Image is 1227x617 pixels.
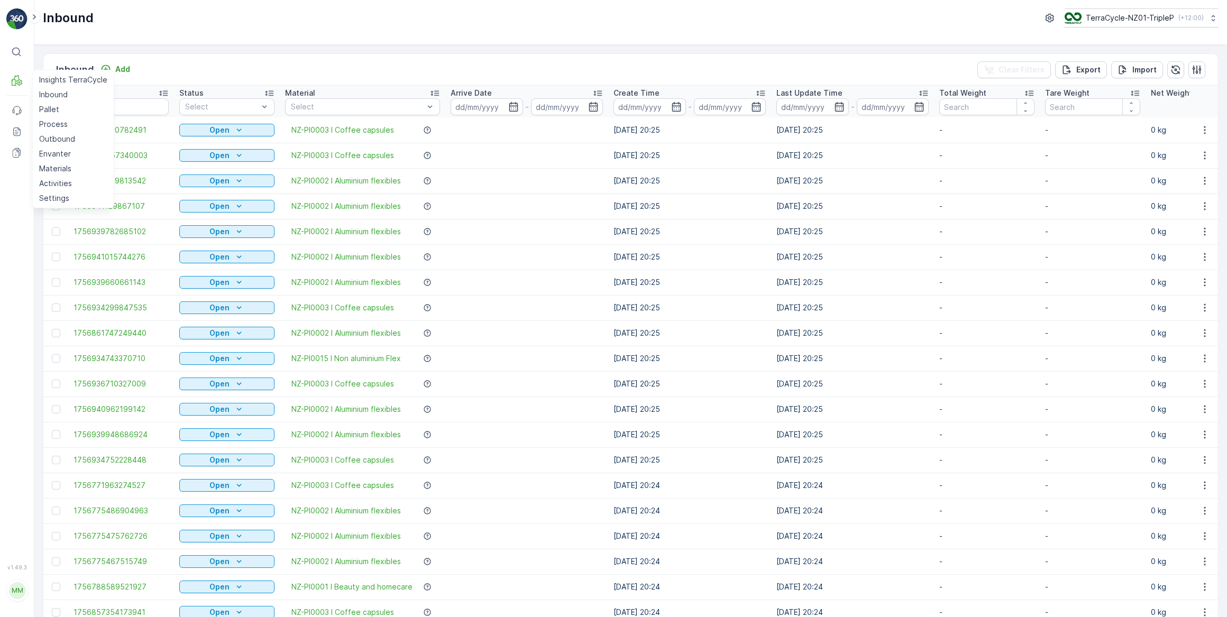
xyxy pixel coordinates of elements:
a: 1756861747249440 [74,328,169,338]
a: 1756775467515749 [74,556,169,567]
span: NZ-PI0003 I Coffee capsules [291,379,394,389]
input: Search [939,98,1034,115]
p: - [1045,302,1140,313]
a: NZ-PI0002 I Aluminium flexibles [291,404,401,415]
p: Inbound [43,10,94,26]
p: Total Weight [939,88,986,98]
p: - [1045,379,1140,389]
span: NZ-PI0002 I Aluminium flexibles [291,226,401,237]
td: [DATE] 20:24 [608,574,771,600]
p: - [1045,556,1140,567]
span: NZ-PI0002 I Aluminium flexibles [291,328,401,338]
a: 1756860857340003 [74,150,169,161]
button: Open [179,276,274,289]
span: 1756939649813542 [74,176,169,186]
p: Open [209,556,230,567]
td: [DATE] 20:25 [608,320,771,346]
button: Open [179,504,274,517]
p: Net Weight [1151,88,1192,98]
a: NZ-PI0003 I Coffee capsules [291,480,394,491]
p: Open [209,277,230,288]
p: - [939,150,1034,161]
td: [DATE] 20:25 [771,371,934,397]
input: dd/mm/yyyy [531,98,603,115]
td: [DATE] 20:25 [771,320,934,346]
td: [DATE] 20:25 [771,143,934,168]
p: Create Time [613,88,660,98]
button: Open [179,377,274,390]
a: NZ-PI0003 I Coffee capsules [291,125,394,135]
span: NZ-PI0002 I Aluminium flexibles [291,176,401,186]
td: [DATE] 20:25 [608,371,771,397]
div: MM [9,582,26,599]
p: - [939,429,1034,440]
button: Open [179,225,274,238]
p: Open [209,176,230,186]
td: [DATE] 20:25 [771,295,934,320]
input: Search [1045,98,1140,115]
div: Toggle Row Selected [52,481,60,490]
a: 1756934743370710 [74,353,169,364]
td: [DATE] 20:24 [608,523,771,549]
p: - [1045,505,1140,516]
a: 1756939948686924 [74,429,169,440]
a: NZ-PI0015 I Non aluminium Flex [291,353,401,364]
td: [DATE] 20:24 [608,549,771,574]
p: Open [209,480,230,491]
div: Toggle Row Selected [52,557,60,566]
p: Open [209,582,230,592]
p: Open [209,302,230,313]
button: Open [179,555,274,568]
p: Select [185,102,258,112]
p: - [1045,480,1140,491]
button: Export [1055,61,1107,78]
img: logo [6,8,28,30]
td: [DATE] 20:24 [608,498,771,523]
a: 1756788589521927 [74,582,169,592]
a: 1756936710327009 [74,379,169,389]
p: - [939,302,1034,313]
td: [DATE] 20:25 [608,270,771,295]
span: NZ-PI0002 I Aluminium flexibles [291,531,401,541]
td: [DATE] 20:24 [771,498,934,523]
td: [DATE] 20:24 [771,574,934,600]
a: NZ-PI0003 I Coffee capsules [291,150,394,161]
a: NZ-PI0002 I Aluminium flexibles [291,505,401,516]
p: - [1045,582,1140,592]
div: Toggle Row Selected [52,380,60,388]
p: - [1045,531,1140,541]
td: [DATE] 20:25 [608,168,771,194]
button: Open [179,479,274,492]
p: Open [209,353,230,364]
span: 1756860820782491 [74,125,169,135]
td: [DATE] 20:25 [771,244,934,270]
td: [DATE] 20:25 [771,270,934,295]
p: Open [209,328,230,338]
p: - [688,100,692,113]
button: Open [179,200,274,213]
a: 1756934752228448 [74,455,169,465]
a: 1756941015744276 [74,252,169,262]
button: Open [179,352,274,365]
span: 1756940962199142 [74,404,169,415]
p: ( +12:00 ) [1178,14,1204,22]
p: - [939,531,1034,541]
button: Clear Filters [977,61,1051,78]
span: 1756934299847535 [74,302,169,313]
button: Open [179,124,274,136]
span: NZ-PI0002 I Aluminium flexibles [291,277,401,288]
input: Search [74,98,169,115]
p: - [1045,404,1140,415]
p: Tare Weight [1045,88,1089,98]
button: Open [179,428,274,441]
p: - [1045,201,1140,211]
span: NZ-PI0002 I Aluminium flexibles [291,556,401,567]
p: Open [209,455,230,465]
p: - [939,252,1034,262]
span: NZ-PI0002 I Aluminium flexibles [291,429,401,440]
